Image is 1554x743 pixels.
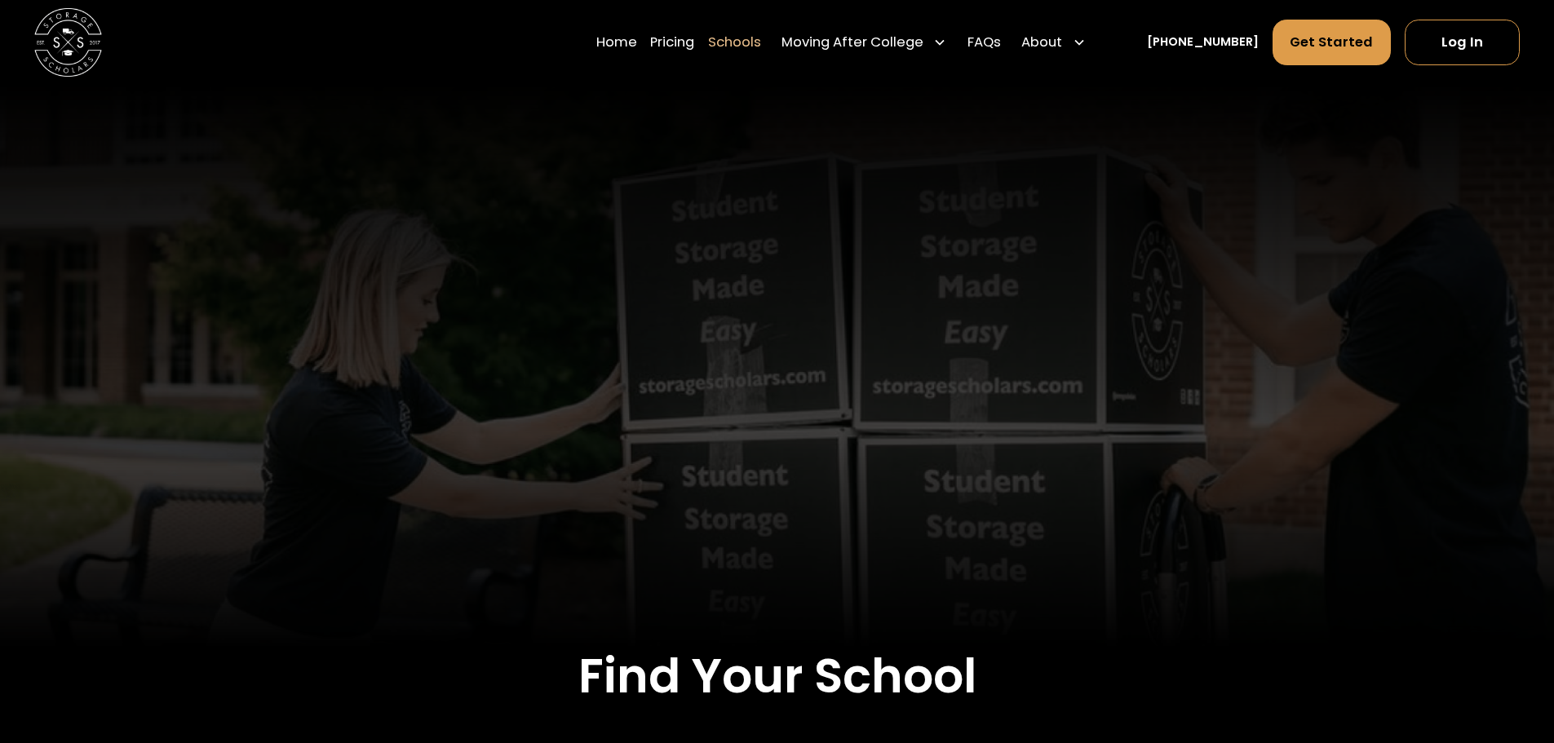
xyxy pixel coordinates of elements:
[166,648,1388,705] h2: Find Your School
[1147,33,1259,51] a: [PHONE_NUMBER]
[1021,33,1062,53] div: About
[596,19,637,66] a: Home
[34,8,102,76] img: Storage Scholars main logo
[781,33,923,53] div: Moving After College
[1273,20,1392,65] a: Get Started
[650,19,694,66] a: Pricing
[967,19,1001,66] a: FAQs
[1405,20,1520,65] a: Log In
[708,19,761,66] a: Schools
